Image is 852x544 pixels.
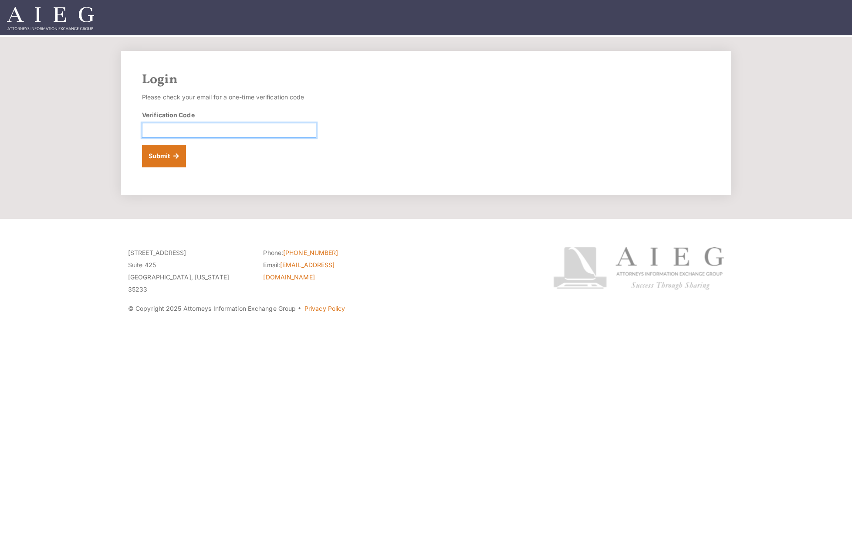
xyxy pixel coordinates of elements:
h2: Login [142,72,710,88]
a: Privacy Policy [304,305,345,312]
p: [STREET_ADDRESS] Suite 425 [GEOGRAPHIC_DATA], [US_STATE] 35233 [128,247,250,296]
a: [EMAIL_ADDRESS][DOMAIN_NAME] [263,261,335,281]
button: Submit [142,145,186,167]
a: [PHONE_NUMBER] [283,249,338,256]
label: Verification Code [142,110,195,119]
p: Please check your email for a one-time verification code [142,91,316,103]
span: · [298,308,301,313]
li: Email: [263,259,385,283]
img: Attorneys Information Exchange Group [7,7,94,30]
p: © Copyright 2025 Attorneys Information Exchange Group [128,303,521,315]
img: Attorneys Information Exchange Group logo [553,247,724,290]
li: Phone: [263,247,385,259]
